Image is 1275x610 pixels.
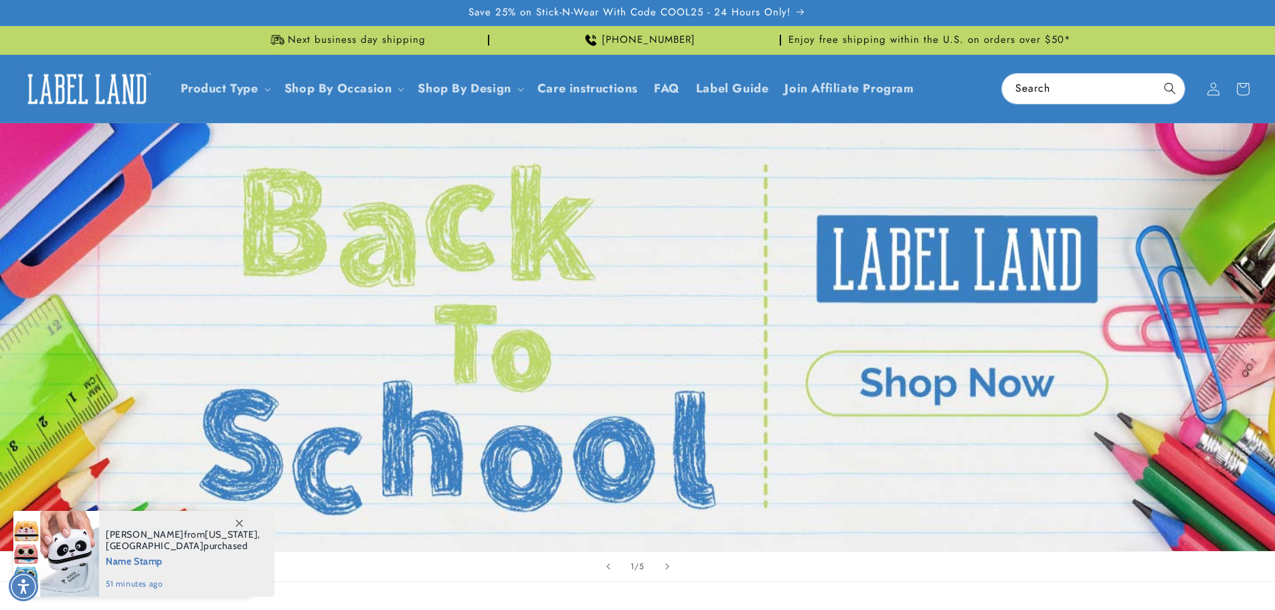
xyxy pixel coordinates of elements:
[410,73,529,104] summary: Shop By Design
[284,81,392,96] span: Shop By Occasion
[639,560,645,573] span: 5
[537,81,638,96] span: Care instructions
[688,73,777,104] a: Label Guide
[696,81,769,96] span: Label Guide
[418,80,511,97] a: Shop By Design
[181,80,258,97] a: Product Type
[276,73,410,104] summary: Shop By Occasion
[106,578,260,590] span: 51 minutes ago
[786,26,1073,54] div: Announcement
[203,26,489,54] div: Announcement
[653,552,682,581] button: Next slide
[20,68,154,110] img: Label Land
[205,528,258,540] span: [US_STATE]
[495,26,781,54] div: Announcement
[1155,74,1185,103] button: Search
[9,572,38,601] div: Accessibility Menu
[288,33,426,47] span: Next business day shipping
[634,560,639,573] span: /
[106,528,184,540] span: [PERSON_NAME]
[594,552,623,581] button: Previous slide
[106,552,260,568] span: Name Stamp
[654,81,680,96] span: FAQ
[106,540,203,552] span: [GEOGRAPHIC_DATA]
[630,560,634,573] span: 1
[784,81,914,96] span: Join Affiliate Program
[776,73,922,104] a: Join Affiliate Program
[646,73,688,104] a: FAQ
[602,33,695,47] span: [PHONE_NUMBER]
[106,529,260,552] span: from , purchased
[173,73,276,104] summary: Product Type
[788,33,1071,47] span: Enjoy free shipping within the U.S. on orders over $50*
[469,6,791,19] span: Save 25% on Stick-N-Wear With Code COOL25 - 24 Hours Only!
[15,63,159,115] a: Label Land
[529,73,646,104] a: Care instructions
